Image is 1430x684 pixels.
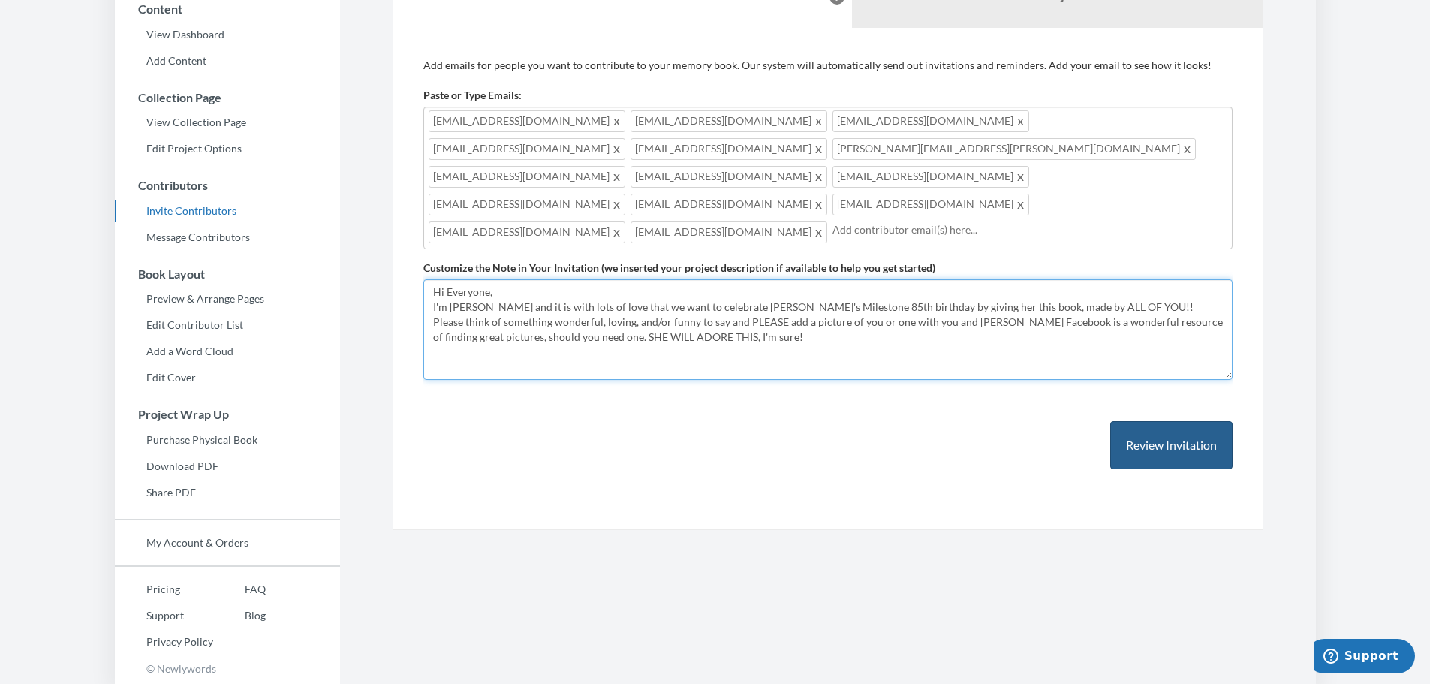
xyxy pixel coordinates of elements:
[832,110,1029,132] span: [EMAIL_ADDRESS][DOMAIN_NAME]
[116,179,340,192] h3: Contributors
[115,631,213,653] a: Privacy Policy
[115,23,340,46] a: View Dashboard
[832,221,1224,238] input: Add contributor email(s) here...
[116,2,340,16] h3: Content
[832,194,1029,215] span: [EMAIL_ADDRESS][DOMAIN_NAME]
[115,429,340,451] a: Purchase Physical Book
[631,194,827,215] span: [EMAIL_ADDRESS][DOMAIN_NAME]
[213,578,266,601] a: FAQ
[423,58,1233,73] p: Add emails for people you want to contribute to your memory book. Our system will automatically s...
[115,532,340,554] a: My Account & Orders
[631,221,827,243] span: [EMAIL_ADDRESS][DOMAIN_NAME]
[423,279,1233,380] textarea: Hi Everyone, I'm [PERSON_NAME] and it is with lots of love that we want to celebrate [PERSON_NAME...
[115,226,340,249] a: Message Contributors
[1110,421,1233,470] button: Review Invitation
[116,91,340,104] h3: Collection Page
[423,88,522,103] label: Paste or Type Emails:
[115,314,340,336] a: Edit Contributor List
[429,194,625,215] span: [EMAIL_ADDRESS][DOMAIN_NAME]
[115,137,340,160] a: Edit Project Options
[429,166,625,188] span: [EMAIL_ADDRESS][DOMAIN_NAME]
[429,138,625,160] span: [EMAIL_ADDRESS][DOMAIN_NAME]
[115,578,213,601] a: Pricing
[631,166,827,188] span: [EMAIL_ADDRESS][DOMAIN_NAME]
[115,455,340,478] a: Download PDF
[213,604,266,627] a: Blog
[1314,639,1415,676] iframe: Opens a widget where you can chat to one of our agents
[115,604,213,627] a: Support
[832,166,1029,188] span: [EMAIL_ADDRESS][DOMAIN_NAME]
[429,221,625,243] span: [EMAIL_ADDRESS][DOMAIN_NAME]
[115,50,340,72] a: Add Content
[832,138,1196,160] span: [PERSON_NAME][EMAIL_ADDRESS][PERSON_NAME][DOMAIN_NAME]
[115,340,340,363] a: Add a Word Cloud
[115,481,340,504] a: Share PDF
[116,267,340,281] h3: Book Layout
[423,261,935,276] label: Customize the Note in Your Invitation (we inserted your project description if available to help ...
[631,138,827,160] span: [EMAIL_ADDRESS][DOMAIN_NAME]
[115,366,340,389] a: Edit Cover
[115,657,340,680] p: © Newlywords
[116,408,340,421] h3: Project Wrap Up
[631,110,827,132] span: [EMAIL_ADDRESS][DOMAIN_NAME]
[115,288,340,310] a: Preview & Arrange Pages
[429,110,625,132] span: [EMAIL_ADDRESS][DOMAIN_NAME]
[115,111,340,134] a: View Collection Page
[115,200,340,222] a: Invite Contributors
